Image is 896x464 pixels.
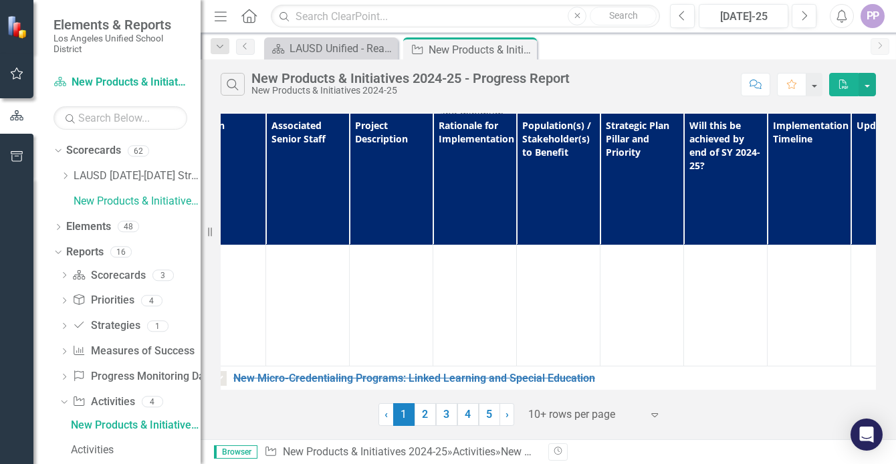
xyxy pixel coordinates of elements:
[142,396,163,407] div: 4
[141,295,162,306] div: 4
[118,221,139,233] div: 48
[53,75,187,90] a: New Products & Initiatives 2024-25
[53,106,187,130] input: Search Below...
[71,444,201,456] div: Activities
[66,219,111,235] a: Elements
[861,4,885,28] button: PP
[72,318,140,334] a: Strategies
[66,143,121,158] a: Scorecards
[415,403,436,426] a: 2
[53,17,187,33] span: Elements & Reports
[66,245,104,260] a: Reports
[506,408,509,421] span: ›
[283,445,447,458] a: New Products & Initiatives 2024-25
[72,369,213,384] a: Progress Monitoring Data
[68,415,201,436] a: New Products & Initiatives 2024-25 - Progress Report
[72,268,145,283] a: Scorecards
[110,246,132,257] div: 16
[72,344,194,359] a: Measures of Success
[501,445,748,458] div: New Products & Initiatives 2024-25 - Progress Report
[74,168,201,184] a: LAUSD [DATE]-[DATE] Strategic Plan
[7,15,30,39] img: ClearPoint Strategy
[53,33,187,55] small: Los Angeles Unified School District
[152,269,174,281] div: 3
[71,419,201,431] div: New Products & Initiatives 2024-25 - Progress Report
[457,403,479,426] a: 4
[393,403,415,426] span: 1
[214,445,257,459] span: Browser
[609,10,638,21] span: Search
[429,41,534,58] div: New Products & Initiatives 2024-25 - Progress Report
[384,408,388,421] span: ‹
[290,40,395,57] div: LAUSD Unified - Ready for the World
[251,86,570,96] div: New Products & Initiatives 2024-25
[590,7,657,25] button: Search
[699,4,788,28] button: [DATE]-25
[271,5,660,28] input: Search ClearPoint...
[72,394,134,410] a: Activities
[479,403,500,426] a: 5
[251,71,570,86] div: New Products & Initiatives 2024-25 - Progress Report
[68,439,201,461] a: Activities
[436,403,457,426] a: 3
[72,293,134,308] a: Priorities
[74,194,201,209] a: New Products & Initiatives 2024-25
[851,419,883,451] div: Open Intercom Messenger
[147,320,169,332] div: 1
[128,145,149,156] div: 62
[267,40,395,57] a: LAUSD Unified - Ready for the World
[703,9,784,25] div: [DATE]-25
[264,445,538,460] div: » »
[453,445,495,458] a: Activities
